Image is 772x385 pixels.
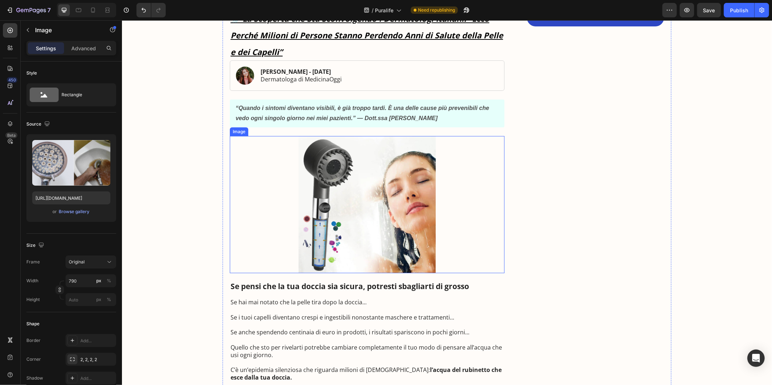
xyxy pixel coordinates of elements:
div: Rectangle [62,86,106,103]
div: Style [26,70,37,76]
div: Corner [26,356,41,363]
span: Save [703,7,715,13]
img: gempages_576709691879457531-c6a29b38-720a-47b9-810a-9ceb029a2d59.webp [114,46,132,64]
iframe: Design area [122,20,772,385]
div: Add... [80,375,114,382]
div: Image [109,108,125,115]
strong: Se pensi che la tua doccia sia sicura, potresti sbagliarti di grosso [109,261,347,271]
button: Publish [724,3,754,17]
div: % [107,278,111,284]
div: Undo/Redo [136,3,166,17]
div: Rich Text Editor. Editing area: main [108,262,383,384]
label: Width [26,278,38,284]
p: Se anche spendendo centinaia di euro in prodotti, i risultati spariscono in pochi giorni... [109,308,382,316]
div: px [96,296,101,303]
p: Settings [36,45,56,52]
div: 2, 2, 2, 2 [80,356,114,363]
p: Image [35,26,97,34]
div: Source [26,119,51,129]
div: Shadow [26,375,43,381]
span: Puralife [375,7,393,14]
label: Frame [26,259,40,265]
div: 450 [7,77,17,83]
input: px% [66,293,116,306]
button: Original [66,255,116,268]
span: Original [69,259,85,265]
p: C’è un’epidemia silenziosa che riguarda milioni di [DEMOGRAPHIC_DATA]: [109,346,382,361]
div: Rich Text Editor. Editing area: main [113,82,377,105]
div: px [96,278,101,284]
button: px [105,295,113,304]
button: Browse gallery [59,208,90,215]
p: Dermatologa di MedicinaOggi [139,48,220,63]
p: Se hai mai notato che la pelle tira dopo la doccia... [109,278,382,286]
div: Border [26,337,41,344]
span: / [372,7,374,14]
strong: “Quando i sintomi diventano visibili, è già troppo tardi. È una delle cause più prevenibili che v... [114,85,367,101]
strong: [PERSON_NAME] - [DATE] [139,47,209,55]
label: Height [26,296,40,303]
img: gempages_576709691879457531-364243fc-c737-49c5-bd6f-087a6a79cd95.webp [177,116,314,253]
div: Publish [730,7,748,14]
button: 7 [3,3,54,17]
button: Save [697,3,721,17]
span: or [53,207,57,216]
input: px% [66,274,116,287]
img: preview-image [32,140,110,186]
div: Beta [5,132,17,138]
p: Advanced [71,45,96,52]
input: https://example.com/image.jpg [32,191,110,204]
p: Se i tuoi capelli diventano crespi e ingestibili nonostante maschere e trattamenti... [109,293,382,301]
div: Open Intercom Messenger [747,350,765,367]
button: % [94,295,103,304]
div: Rich Text Editor. Editing area: main [138,47,220,64]
div: % [107,296,111,303]
p: 7 [47,6,51,14]
div: Add... [80,338,114,344]
p: Quello che sto per rivelarti potrebbe cambiare completamente il tuo modo di pensare all’acqua che... [109,323,382,339]
div: Shape [26,321,39,327]
strong: l’acqua del rubinetto che esce dalla tua doccia. [109,346,380,361]
button: px [105,276,113,285]
div: Size [26,241,46,250]
button: % [94,276,103,285]
span: Need republishing [418,7,455,13]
